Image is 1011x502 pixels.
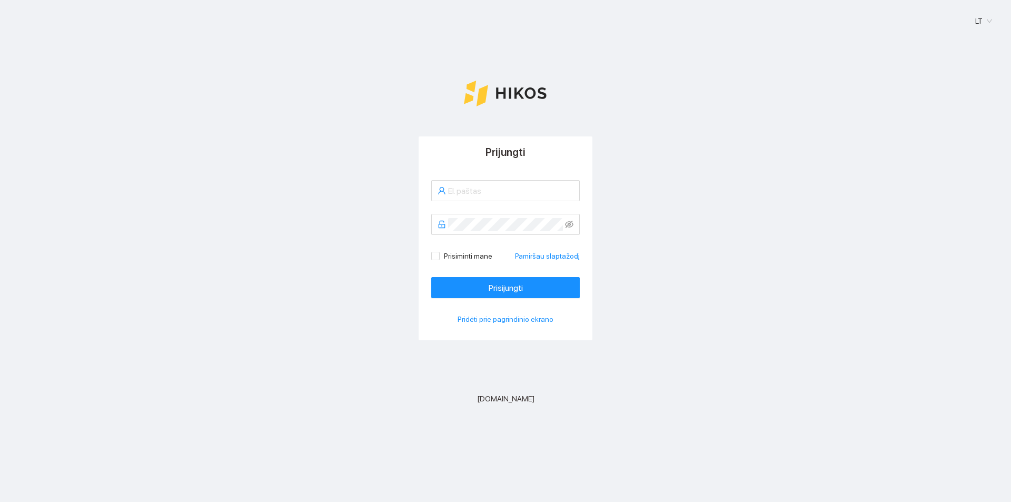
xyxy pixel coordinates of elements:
[485,146,526,159] span: Prijungti
[975,13,992,29] span: LT
[438,186,446,195] span: user
[458,313,553,325] span: Pridėti prie pagrindinio ekrano
[448,184,573,198] input: El. paštas
[431,277,580,298] button: Prisijungti
[515,250,580,262] a: Pamiršau slaptažodį
[431,311,580,328] button: Pridėti prie pagrindinio ekrano
[565,220,573,229] span: eye-invisible
[438,220,446,229] span: unlock
[440,250,497,262] span: Prisiminti mane
[489,281,523,294] span: Prisijungti
[477,393,534,405] span: [DOMAIN_NAME]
